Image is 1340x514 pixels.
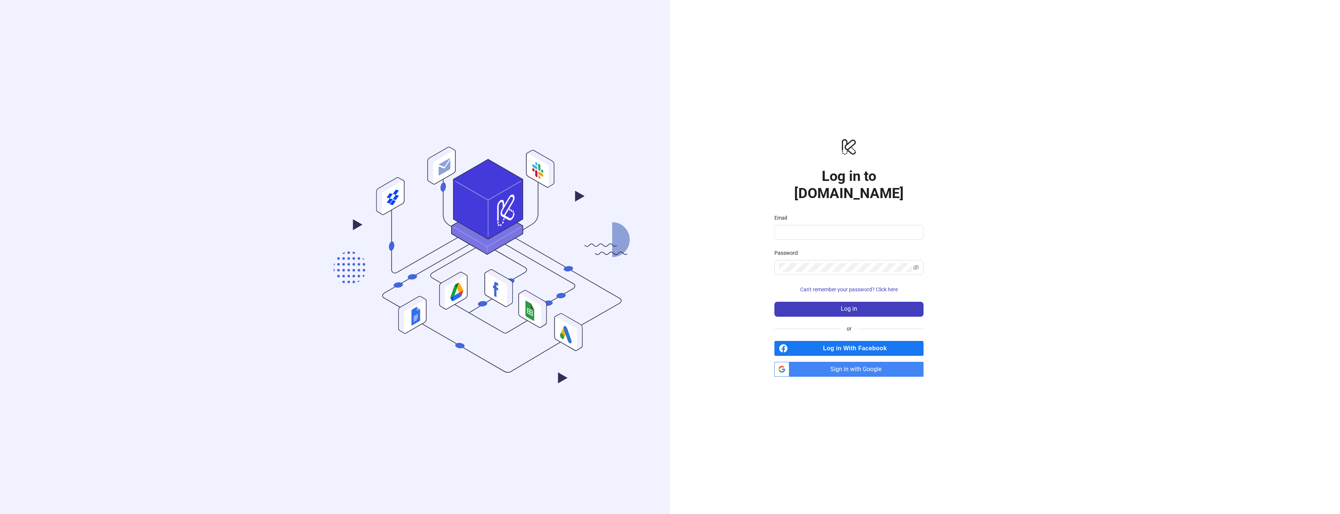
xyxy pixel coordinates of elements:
[913,264,919,270] span: eye-invisible
[841,305,857,312] span: Log in
[841,325,858,333] span: or
[800,286,898,292] span: Can't remember your password? Click here
[774,284,924,296] button: Can't remember your password? Click here
[774,286,924,292] a: Can't remember your password? Click here
[779,263,912,272] input: Password
[774,362,924,377] a: Sign in with Google
[774,167,924,202] h1: Log in to [DOMAIN_NAME]
[774,341,924,356] a: Log in With Facebook
[791,341,924,356] span: Log in With Facebook
[779,228,918,237] input: Email
[792,362,924,377] span: Sign in with Google
[774,249,803,257] label: Password
[774,214,792,222] label: Email
[774,302,924,317] button: Log in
